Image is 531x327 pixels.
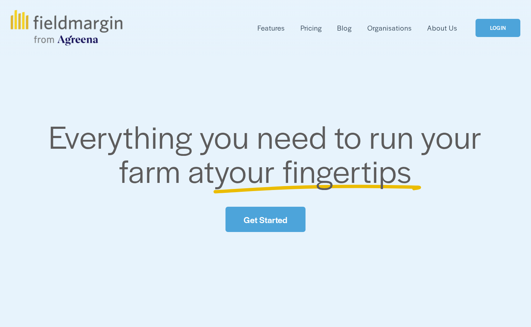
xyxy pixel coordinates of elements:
a: Get Started [225,207,305,232]
a: Organisations [367,22,412,34]
a: About Us [427,22,457,34]
a: Pricing [301,22,322,34]
a: LOGIN [476,19,520,37]
span: Everything you need to run your farm at [49,114,489,192]
a: Blog [337,22,352,34]
img: fieldmargin.com [11,10,122,46]
span: Features [257,23,285,33]
a: folder dropdown [257,22,285,34]
span: your fingertips [214,148,412,192]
